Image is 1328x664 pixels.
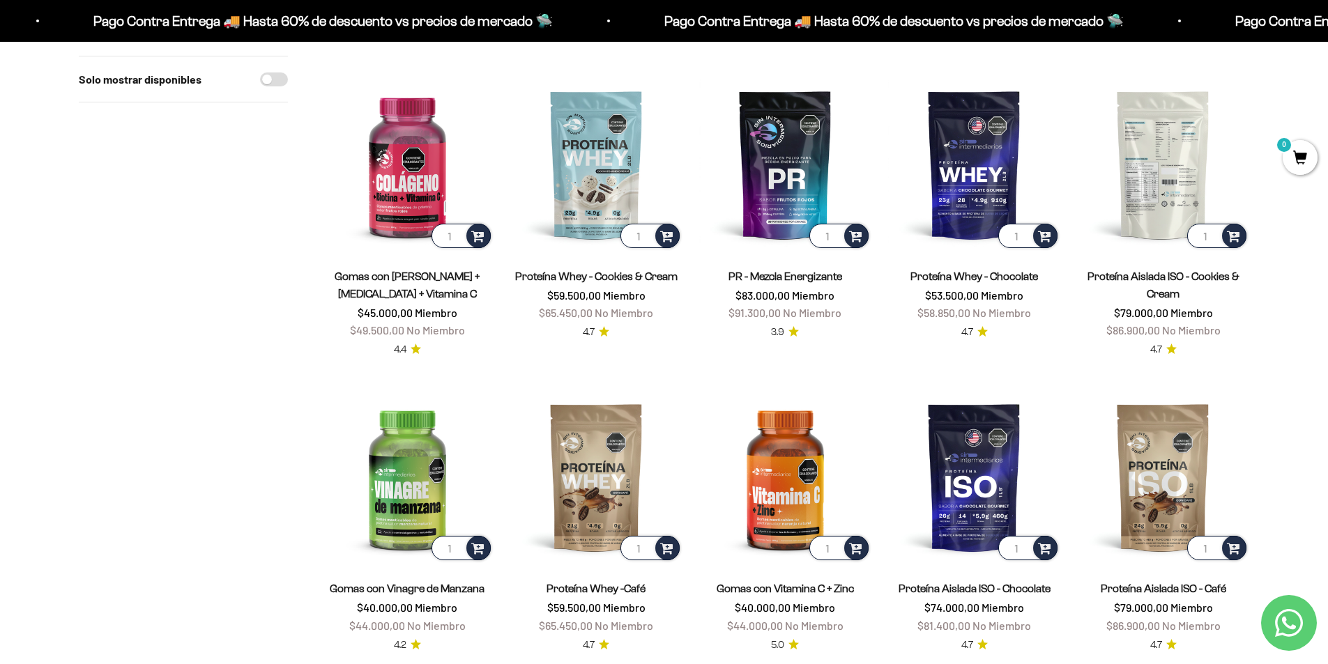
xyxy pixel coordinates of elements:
span: $45.000,00 [358,306,413,319]
span: $44.000,00 [349,619,405,632]
span: $49.500,00 [350,323,404,337]
span: $74.000,00 [924,601,979,614]
span: No Miembro [972,306,1031,319]
a: Proteína Aislada ISO - Cookies & Cream [1087,270,1239,300]
a: 3.93.9 de 5.0 estrellas [771,325,799,340]
span: Miembro [793,601,835,614]
span: 4.2 [394,638,406,653]
a: 4.74.7 de 5.0 estrellas [1150,638,1177,653]
span: $53.500,00 [925,288,979,302]
a: 4.74.7 de 5.0 estrellas [961,325,988,340]
span: $59.500,00 [547,288,601,302]
p: Pago Contra Entrega 🚚 Hasta 60% de descuento vs precios de mercado 🛸 [92,10,551,32]
span: 4.7 [1150,638,1162,653]
span: $86.900,00 [1106,323,1160,337]
img: Proteína Aislada ISO - Cookies & Cream [1077,78,1249,250]
a: Gomas con [PERSON_NAME] + [MEDICAL_DATA] + Vitamina C [335,270,480,300]
a: Proteína Whey - Cookies & Cream [515,270,678,282]
a: Gomas con Vitamina C + Zinc [717,582,854,594]
a: 4.74.7 de 5.0 estrellas [583,638,609,653]
span: 4.7 [583,638,595,653]
span: $86.900,00 [1106,619,1160,632]
span: $59.500,00 [547,601,601,614]
a: 4.74.7 de 5.0 estrellas [1150,342,1177,357]
span: $65.450,00 [539,306,593,319]
span: 4.4 [394,342,406,357]
label: Solo mostrar disponibles [79,70,201,88]
span: No Miembro [595,619,653,632]
span: No Miembro [783,306,841,319]
span: 4.7 [1150,342,1162,357]
a: PR - Mezcla Energizante [728,270,842,282]
span: Miembro [415,601,457,614]
span: Miembro [982,601,1024,614]
span: 4.7 [961,638,973,653]
span: $40.000,00 [735,601,791,614]
span: No Miembro [1162,619,1221,632]
a: Proteína Aislada ISO - Chocolate [899,582,1051,594]
span: $91.300,00 [728,306,781,319]
span: No Miembro [1162,323,1221,337]
span: $83.000,00 [735,288,790,302]
span: $58.850,00 [917,306,970,319]
span: 3.9 [771,325,784,340]
span: No Miembro [785,619,844,632]
span: Miembro [1170,601,1213,614]
span: $65.450,00 [539,619,593,632]
span: $40.000,00 [357,601,413,614]
a: 4.24.2 de 5.0 estrellas [394,638,421,653]
a: Gomas con Vinagre de Manzana [330,582,484,594]
span: Miembro [792,288,834,302]
span: $81.400,00 [917,619,970,632]
span: No Miembro [407,619,466,632]
span: Miembro [1170,306,1213,319]
span: No Miembro [972,619,1031,632]
span: No Miembro [406,323,465,337]
span: 4.7 [961,325,973,340]
span: Miembro [415,306,457,319]
span: Miembro [981,288,1023,302]
a: 5.05.0 de 5.0 estrellas [771,638,799,653]
a: 4.74.7 de 5.0 estrellas [583,325,609,340]
span: Miembro [603,601,646,614]
p: Pago Contra Entrega 🚚 Hasta 60% de descuento vs precios de mercado 🛸 [663,10,1122,32]
span: Miembro [603,288,646,302]
a: Proteína Whey - Chocolate [910,270,1038,282]
a: 4.44.4 de 5.0 estrellas [394,342,421,357]
span: 5.0 [771,638,784,653]
span: No Miembro [595,306,653,319]
span: $79.000,00 [1114,306,1168,319]
span: 4.7 [583,325,595,340]
span: $44.000,00 [727,619,783,632]
span: $79.000,00 [1114,601,1168,614]
mark: 0 [1276,137,1292,153]
a: Proteína Aislada ISO - Café [1101,582,1226,594]
a: 4.74.7 de 5.0 estrellas [961,638,988,653]
a: 0 [1283,151,1318,167]
a: Proteína Whey -Café [547,582,646,594]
